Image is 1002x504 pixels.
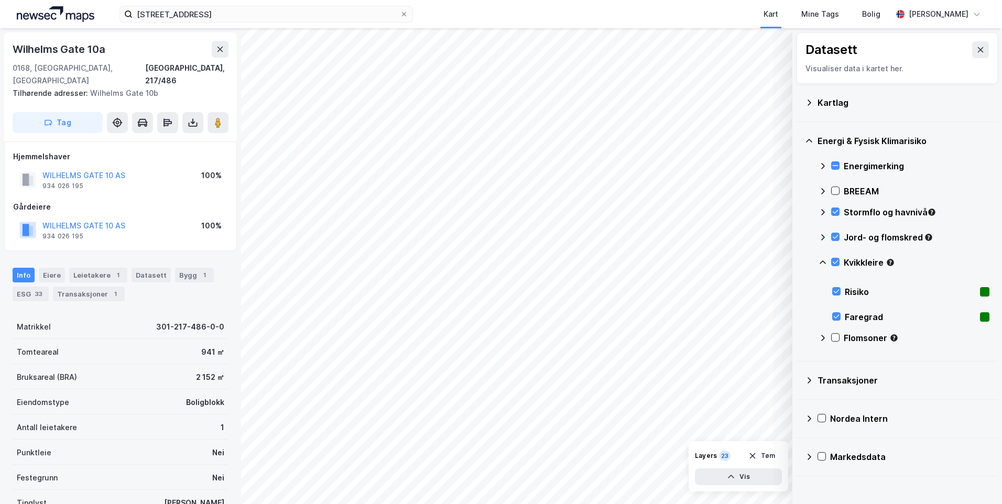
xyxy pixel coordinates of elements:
div: Kvikkleire [844,256,989,269]
button: Tøm [742,447,782,464]
div: 100% [201,169,222,182]
div: Nei [212,446,224,459]
input: Søk på adresse, matrikkel, gårdeiere, leietakere eller personer [133,6,400,22]
div: Bygg [175,268,214,282]
div: 301-217-486-0-0 [156,321,224,333]
div: Tooltip anchor [924,233,933,242]
div: 0168, [GEOGRAPHIC_DATA], [GEOGRAPHIC_DATA] [13,62,145,87]
div: ESG [13,287,49,301]
div: Energi & Fysisk Klimarisiko [818,135,989,147]
div: [GEOGRAPHIC_DATA], 217/486 [145,62,228,87]
div: Datasett [805,41,857,58]
div: Nordea Intern [830,412,989,425]
div: Wilhelms Gate 10a [13,41,107,58]
div: BREEAM [844,185,989,198]
div: Punktleie [17,446,51,459]
div: Transaksjoner [53,287,125,301]
div: Festegrunn [17,472,58,484]
iframe: Chat Widget [950,454,1002,504]
div: Nei [212,472,224,484]
div: 2 152 ㎡ [196,371,224,384]
div: [PERSON_NAME] [909,8,968,20]
div: 941 ㎡ [201,346,224,358]
div: Tomteareal [17,346,59,358]
img: logo.a4113a55bc3d86da70a041830d287a7e.svg [17,6,94,22]
div: 1 [113,270,123,280]
div: Mine Tags [801,8,839,20]
div: Visualiser data i kartet her. [805,62,989,75]
div: 1 [221,421,224,434]
div: 934 026 195 [42,232,83,240]
div: Bruksareal (BRA) [17,371,77,384]
div: Markedsdata [830,451,989,463]
div: 1 [199,270,210,280]
div: Hjemmelshaver [13,150,228,163]
div: Energimerking [844,160,989,172]
div: Matrikkel [17,321,51,333]
div: Layers [695,452,717,460]
div: Tooltip anchor [889,333,899,343]
div: Tooltip anchor [886,258,895,267]
button: Vis [695,468,782,485]
div: Flomsoner [844,332,989,344]
span: Tilhørende adresser: [13,89,90,97]
div: Jord- og flomskred [844,231,989,244]
div: Leietakere [69,268,127,282]
div: Info [13,268,35,282]
div: Risiko [845,286,976,298]
button: Tag [13,112,103,133]
div: Wilhelms Gate 10b [13,87,220,100]
div: 100% [201,220,222,232]
div: Boligblokk [186,396,224,409]
div: Antall leietakere [17,421,77,434]
div: Bolig [862,8,880,20]
div: Faregrad [845,311,976,323]
div: Gårdeiere [13,201,228,213]
div: 33 [33,289,45,299]
div: Stormflo og havnivå [844,206,989,218]
div: Kartlag [818,96,989,109]
div: 1 [110,289,121,299]
div: Tooltip anchor [927,207,936,217]
div: Eiere [39,268,65,282]
div: Transaksjoner [818,374,989,387]
div: Eiendomstype [17,396,69,409]
div: Datasett [132,268,171,282]
div: 934 026 195 [42,182,83,190]
div: 23 [719,451,731,461]
div: Kart [764,8,778,20]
